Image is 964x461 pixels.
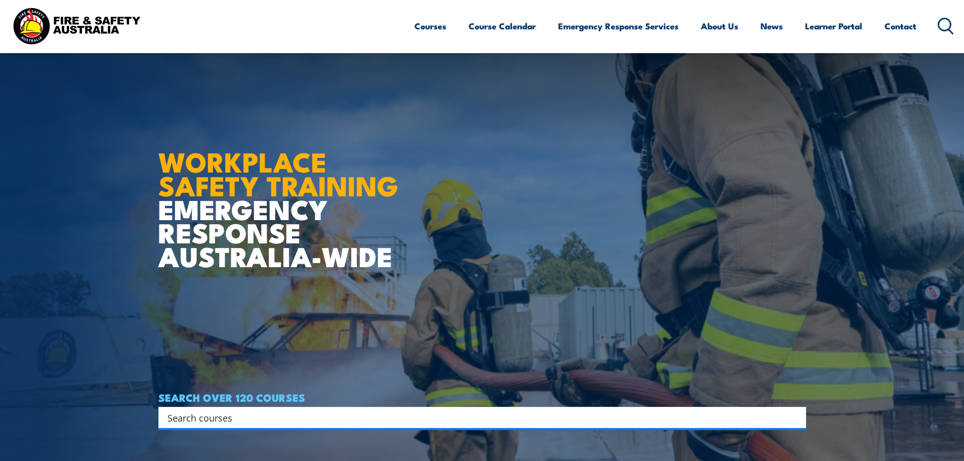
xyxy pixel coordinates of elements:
a: News [761,13,783,39]
input: Search input [167,410,784,425]
form: Search form [170,410,786,425]
a: Course Calendar [469,13,536,39]
a: About Us [701,13,738,39]
a: Courses [414,13,446,39]
a: Emergency Response Services [558,13,679,39]
button: Search magnifier button [788,410,803,425]
h4: SEARCH OVER 120 COURSES [158,392,806,403]
a: Contact [885,13,916,39]
h1: EMERGENCY RESPONSE AUSTRALIA-WIDE [158,124,406,268]
strong: WORKPLACE SAFETY TRAINING [158,140,398,205]
a: Learner Portal [805,13,862,39]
